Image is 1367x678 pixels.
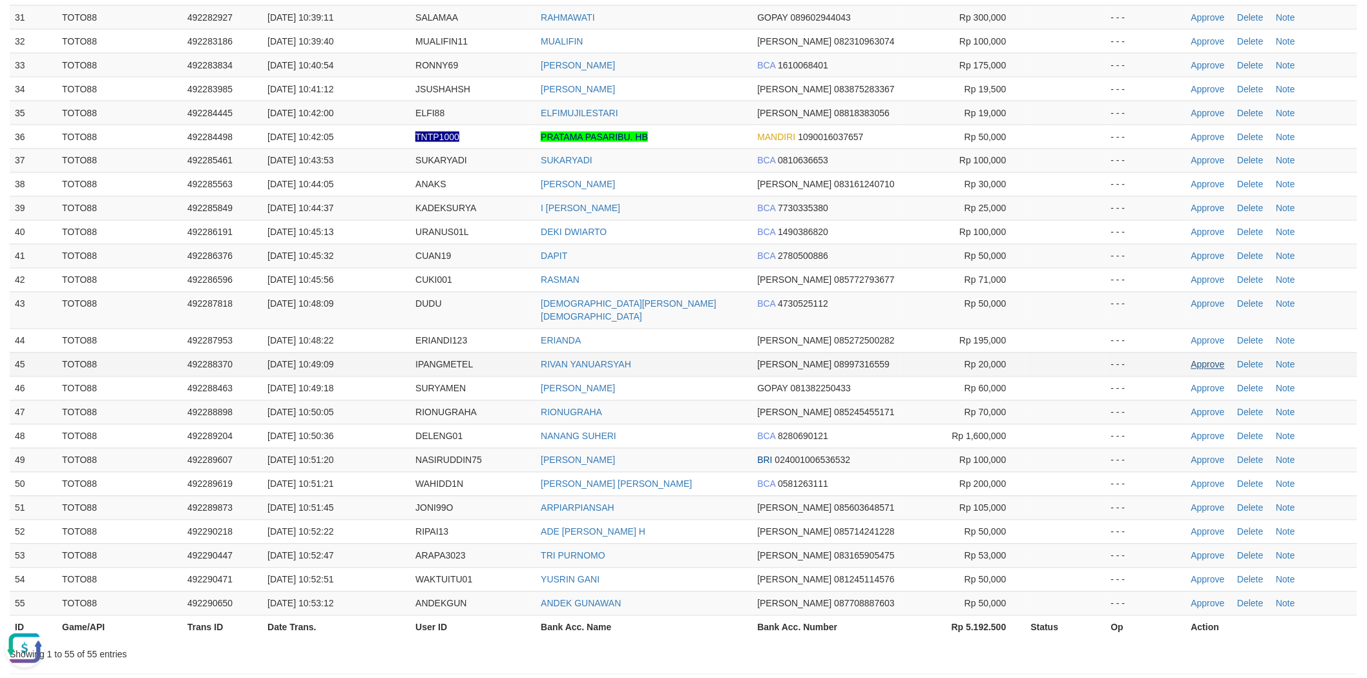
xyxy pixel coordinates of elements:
span: Rp 50,000 [965,527,1007,537]
a: Approve [1191,227,1225,238]
a: Approve [1191,132,1225,142]
td: 44 [10,329,57,353]
a: [PERSON_NAME] [541,384,615,394]
span: Copy 08818383056 to clipboard [835,108,890,118]
span: [DATE] 10:45:32 [267,251,333,262]
td: 42 [10,268,57,292]
span: 492283985 [187,84,233,94]
a: Note [1276,12,1295,23]
span: Copy 8280690121 to clipboard [778,431,828,442]
span: [DATE] 10:41:12 [267,84,333,94]
a: Delete [1237,132,1263,142]
span: GOPAY [758,12,788,23]
a: Approve [1191,455,1225,466]
span: NASIRUDDIN75 [415,455,482,466]
td: TOTO88 [57,520,182,544]
td: 40 [10,220,57,244]
a: Approve [1191,84,1225,94]
td: 49 [10,448,57,472]
span: Copy 085772793677 to clipboard [835,275,895,285]
a: Delete [1237,203,1263,214]
span: 492288463 [187,384,233,394]
span: 492285563 [187,180,233,190]
a: [PERSON_NAME] [541,455,615,466]
span: [PERSON_NAME] [758,108,832,118]
span: Rp 100,000 [959,156,1006,166]
a: Delete [1237,479,1263,489]
td: 47 [10,400,57,424]
span: [DATE] 10:42:00 [267,108,333,118]
a: Approve [1191,479,1225,489]
td: - - - [1106,448,1186,472]
a: Note [1276,36,1295,46]
td: - - - [1106,244,1186,268]
span: 492287953 [187,336,233,346]
a: Delete [1237,227,1263,238]
a: Delete [1237,575,1263,585]
a: Note [1276,407,1295,418]
span: Copy 083161240710 to clipboard [835,180,895,190]
span: Rp 19,500 [965,84,1007,94]
span: Rp 200,000 [959,479,1006,489]
span: [DATE] 10:51:45 [267,503,333,513]
a: RAHMAWATI [541,12,594,23]
span: Rp 105,000 [959,503,1006,513]
a: MUALIFIN [541,36,583,46]
span: Rp 50,000 [965,251,1007,262]
a: ARPIARPIANSAH [541,503,614,513]
td: 52 [10,520,57,544]
span: Copy 024001006536532 to clipboard [775,455,851,466]
span: ELFI88 [415,108,444,118]
span: KADEKSURYA [415,203,476,214]
span: 492286596 [187,275,233,285]
span: Copy 085603648571 to clipboard [835,503,895,513]
span: BCA [758,431,776,442]
span: Rp 100,000 [959,455,1006,466]
span: BCA [758,60,776,70]
span: [PERSON_NAME] [758,36,832,46]
td: - - - [1106,424,1186,448]
td: - - - [1106,376,1186,400]
td: TOTO88 [57,5,182,29]
a: [PERSON_NAME] [PERSON_NAME] [541,479,692,489]
td: 50 [10,472,57,496]
a: Delete [1237,551,1263,561]
a: ERIANDA [541,336,581,346]
span: Rp 195,000 [959,336,1006,346]
span: BCA [758,479,776,489]
td: TOTO88 [57,29,182,53]
a: ADE [PERSON_NAME] H [541,527,645,537]
a: Approve [1191,336,1225,346]
span: Nama rekening ada tanda titik/strip, harap diedit [415,132,459,142]
span: URANUS01L [415,227,468,238]
td: 43 [10,292,57,329]
td: TOTO88 [57,472,182,496]
span: Copy 085272500282 to clipboard [835,336,895,346]
span: Copy 4730525112 to clipboard [778,299,828,309]
span: 492287818 [187,299,233,309]
span: 492290218 [187,527,233,537]
span: BCA [758,156,776,166]
span: [PERSON_NAME] [758,527,832,537]
a: Approve [1191,599,1225,609]
td: TOTO88 [57,329,182,353]
span: 492289607 [187,455,233,466]
td: 33 [10,53,57,77]
td: - - - [1106,29,1186,53]
a: DAPIT [541,251,567,262]
a: Approve [1191,203,1225,214]
span: Copy 08997316559 to clipboard [835,360,890,370]
span: Copy 2780500886 to clipboard [778,251,828,262]
td: - - - [1106,329,1186,353]
a: Approve [1191,275,1225,285]
a: Delete [1237,12,1263,23]
span: Copy 089602944043 to clipboard [791,12,851,23]
span: [DATE] 10:50:36 [267,431,333,442]
a: Note [1276,84,1295,94]
span: BCA [758,251,776,262]
span: BCA [758,203,776,214]
a: Note [1276,203,1295,214]
span: RIONUGRAHA [415,407,477,418]
a: Note [1276,275,1295,285]
span: 492285849 [187,203,233,214]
